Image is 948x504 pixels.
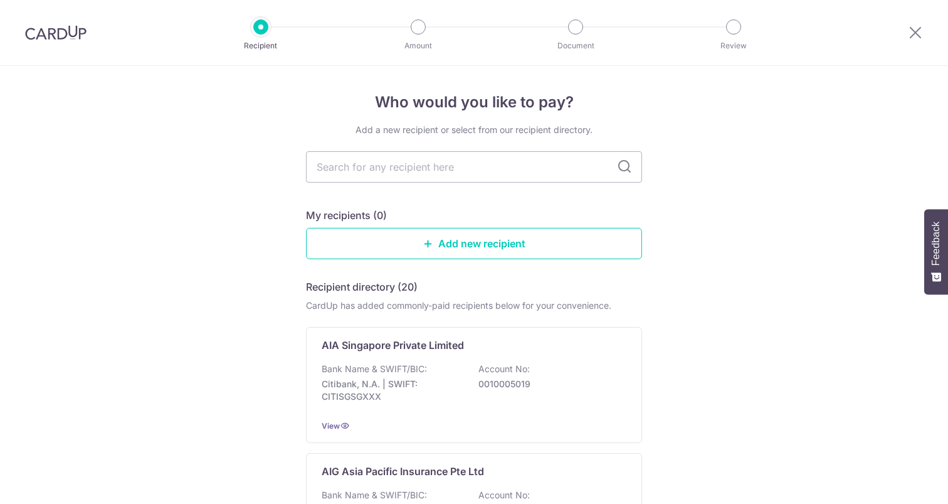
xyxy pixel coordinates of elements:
p: Account No: [478,363,530,375]
p: Citibank, N.A. | SWIFT: CITISGSGXXX [322,378,462,403]
h4: Who would you like to pay? [306,91,642,114]
a: Add new recipient [306,228,642,259]
p: AIA Singapore Private Limited [322,338,464,353]
p: Document [529,40,622,52]
h5: Recipient directory (20) [306,279,418,294]
p: 0010005019 [478,378,619,390]
p: Amount [372,40,465,52]
p: Bank Name & SWIFT/BIC: [322,363,427,375]
div: Add a new recipient or select from our recipient directory. [306,124,642,136]
p: AIG Asia Pacific Insurance Pte Ltd [322,464,484,479]
input: Search for any recipient here [306,151,642,183]
img: CardUp [25,25,87,40]
p: Recipient [214,40,307,52]
h5: My recipients (0) [306,208,387,223]
p: Account No: [478,489,530,501]
button: Feedback - Show survey [924,209,948,294]
p: Bank Name & SWIFT/BIC: [322,489,427,501]
a: View [322,421,340,431]
div: CardUp has added commonly-paid recipients below for your convenience. [306,299,642,312]
span: Feedback [930,222,942,265]
p: Review [687,40,780,52]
